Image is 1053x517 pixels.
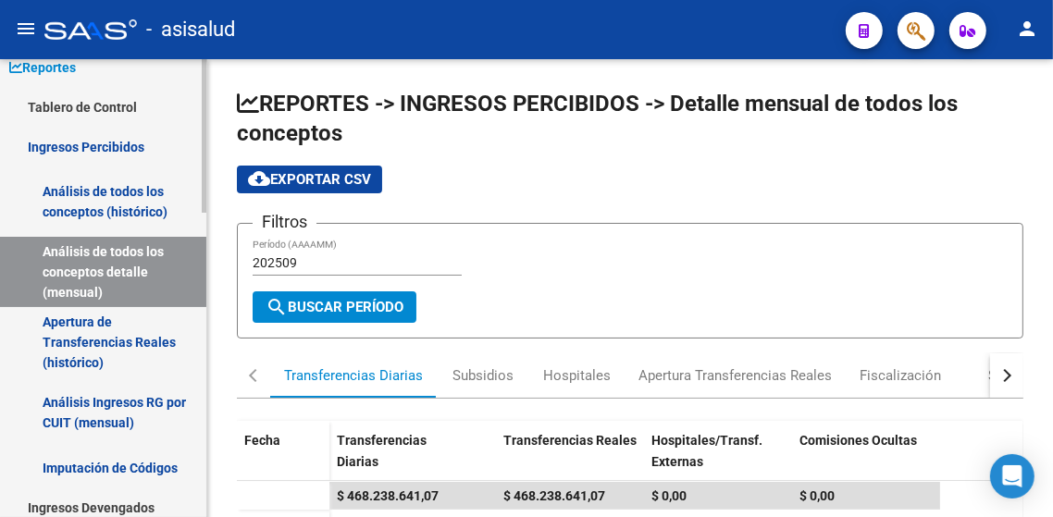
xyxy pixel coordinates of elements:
mat-icon: person [1016,18,1038,40]
div: Subsidios [452,365,514,386]
button: Buscar Período [253,291,416,323]
span: Transferencias Reales [503,433,637,448]
div: Open Intercom Messenger [990,454,1034,499]
datatable-header-cell: Transferencias Diarias [329,421,477,499]
span: Fecha [244,433,280,448]
datatable-header-cell: Comisiones Ocultas [792,421,940,499]
mat-icon: menu [15,18,37,40]
h3: Filtros [253,209,316,235]
mat-icon: search [266,296,288,318]
div: Apertura Transferencias Reales [638,365,832,386]
datatable-header-cell: Transferencias Reales [496,421,644,499]
span: Buscar Período [266,299,403,315]
datatable-header-cell: Hospitales/Transf. Externas [644,421,792,499]
span: - asisalud [146,9,235,50]
mat-icon: cloud_download [248,167,270,190]
span: REPORTES -> INGRESOS PERCIBIDOS -> Detalle mensual de todos los conceptos [237,91,958,146]
div: Transferencias Diarias [284,365,423,386]
div: SUR [988,365,1014,386]
span: Transferencias Diarias [337,433,427,469]
span: Hospitales/Transf. Externas [651,433,762,469]
div: Fiscalización [860,365,941,386]
datatable-header-cell: Fecha [237,421,329,499]
span: $ 468.238.641,07 [337,488,439,503]
button: Exportar CSV [237,166,382,193]
span: $ 468.238.641,07 [503,488,605,503]
span: $ 0,00 [799,488,835,503]
span: Reportes [9,57,76,78]
span: $ 0,00 [651,488,687,503]
span: Comisiones Ocultas [799,433,917,448]
div: Hospitales [543,365,611,386]
span: Exportar CSV [248,171,371,188]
